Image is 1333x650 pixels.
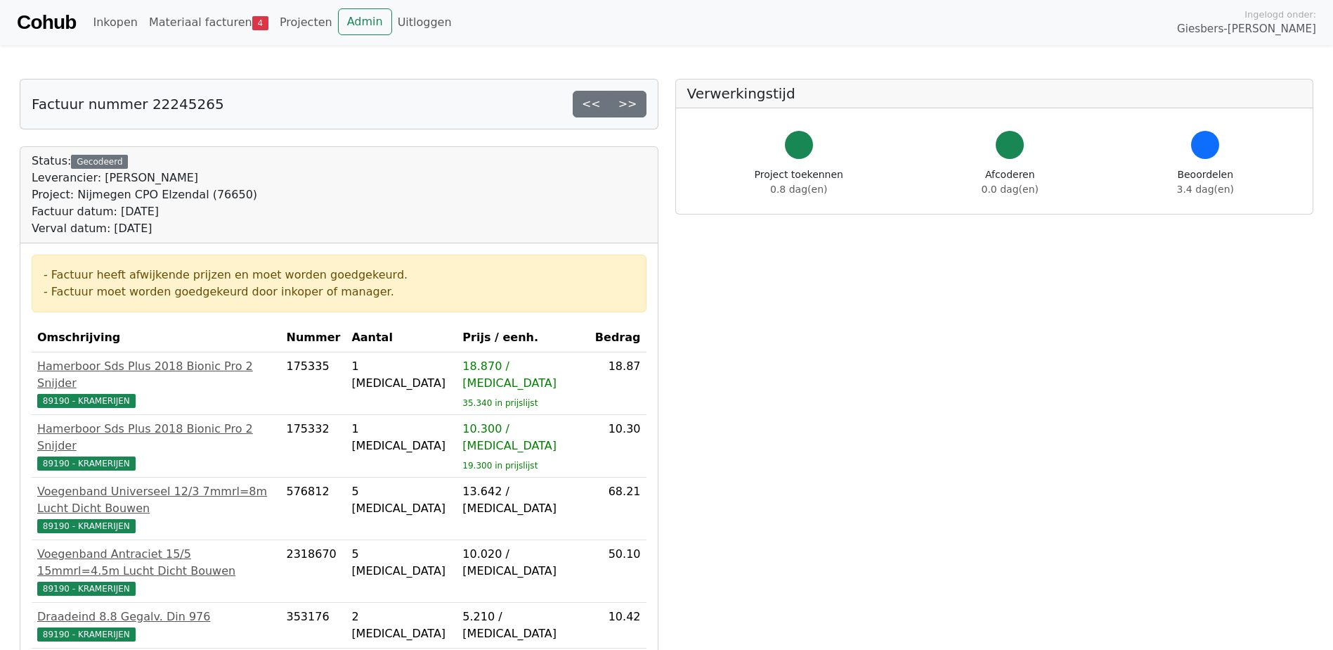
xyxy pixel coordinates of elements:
div: - Factuur moet worden goedgekeurd door inkoper of manager. [44,283,635,300]
td: 353176 [281,603,346,649]
td: 10.30 [590,415,646,478]
div: 10.300 / [MEDICAL_DATA] [462,421,584,454]
div: 18.870 / [MEDICAL_DATA] [462,358,584,392]
div: Status: [32,153,257,237]
div: Leverancier: [PERSON_NAME] [32,170,257,186]
div: 10.020 / [MEDICAL_DATA] [462,546,584,580]
div: Factuur datum: [DATE] [32,203,257,220]
a: Hamerboor Sds Plus 2018 Bionic Pro 2 Snijder89190 - KRAMERIJEN [37,358,275,409]
div: Draadeind 8.8 Gegalv. Din 976 [37,608,275,625]
span: Ingelogd onder: [1244,8,1316,21]
a: << [573,91,610,117]
th: Nummer [281,324,346,352]
div: Voegenband Antraciet 15/5 15mmrl=4.5m Lucht Dicht Bouwen [37,546,275,580]
div: 1 [MEDICAL_DATA] [351,358,451,392]
div: Hamerboor Sds Plus 2018 Bionic Pro 2 Snijder [37,358,275,392]
div: - Factuur heeft afwijkende prijzen en moet worden goedgekeurd. [44,267,635,283]
th: Bedrag [590,324,646,352]
a: Uitloggen [392,8,457,37]
div: Project toekennen [755,167,843,197]
a: Hamerboor Sds Plus 2018 Bionic Pro 2 Snijder89190 - KRAMERIJEN [37,421,275,471]
td: 576812 [281,478,346,540]
a: Materiaal facturen4 [143,8,274,37]
td: 2318670 [281,540,346,603]
div: 5 [MEDICAL_DATA] [351,483,451,517]
div: Project: Nijmegen CPO Elzendal (76650) [32,186,257,203]
div: Afcoderen [982,167,1039,197]
sub: 19.300 in prijslijst [462,461,538,471]
span: 0.0 dag(en) [982,184,1039,195]
td: 10.42 [590,603,646,649]
span: Giesbers-[PERSON_NAME] [1177,21,1316,37]
a: Voegenband Antraciet 15/5 15mmrl=4.5m Lucht Dicht Bouwen89190 - KRAMERIJEN [37,546,275,597]
div: Verval datum: [DATE] [32,220,257,237]
div: 5.210 / [MEDICAL_DATA] [462,608,584,642]
a: Projecten [274,8,338,37]
div: 5 [MEDICAL_DATA] [351,546,451,580]
a: Draadeind 8.8 Gegalv. Din 97689190 - KRAMERIJEN [37,608,275,642]
div: Beoordelen [1177,167,1234,197]
div: 13.642 / [MEDICAL_DATA] [462,483,584,517]
a: >> [609,91,646,117]
div: 1 [MEDICAL_DATA] [351,421,451,454]
sub: 35.340 in prijslijst [462,398,538,408]
span: 89190 - KRAMERIJEN [37,457,136,471]
div: 2 [MEDICAL_DATA] [351,608,451,642]
span: 4 [252,16,268,30]
span: 89190 - KRAMERIJEN [37,627,136,642]
span: 89190 - KRAMERIJEN [37,582,136,596]
div: Voegenband Universeel 12/3 7mmrl=8m Lucht Dicht Bouwen [37,483,275,517]
td: 175332 [281,415,346,478]
a: Admin [338,8,392,35]
a: Cohub [17,6,76,39]
div: Hamerboor Sds Plus 2018 Bionic Pro 2 Snijder [37,421,275,454]
th: Omschrijving [32,324,281,352]
td: 18.87 [590,352,646,415]
span: 89190 - KRAMERIJEN [37,519,136,533]
span: 89190 - KRAMERIJEN [37,394,136,408]
span: 0.8 dag(en) [770,184,827,195]
td: 50.10 [590,540,646,603]
h5: Factuur nummer 22245265 [32,96,224,113]
div: Gecodeerd [71,155,128,169]
a: Voegenband Universeel 12/3 7mmrl=8m Lucht Dicht Bouwen89190 - KRAMERIJEN [37,483,275,534]
th: Aantal [346,324,457,352]
td: 68.21 [590,478,646,540]
td: 175335 [281,352,346,415]
h5: Verwerkingstijd [687,85,1302,102]
span: 3.4 dag(en) [1177,184,1234,195]
a: Inkopen [87,8,143,37]
th: Prijs / eenh. [457,324,590,352]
